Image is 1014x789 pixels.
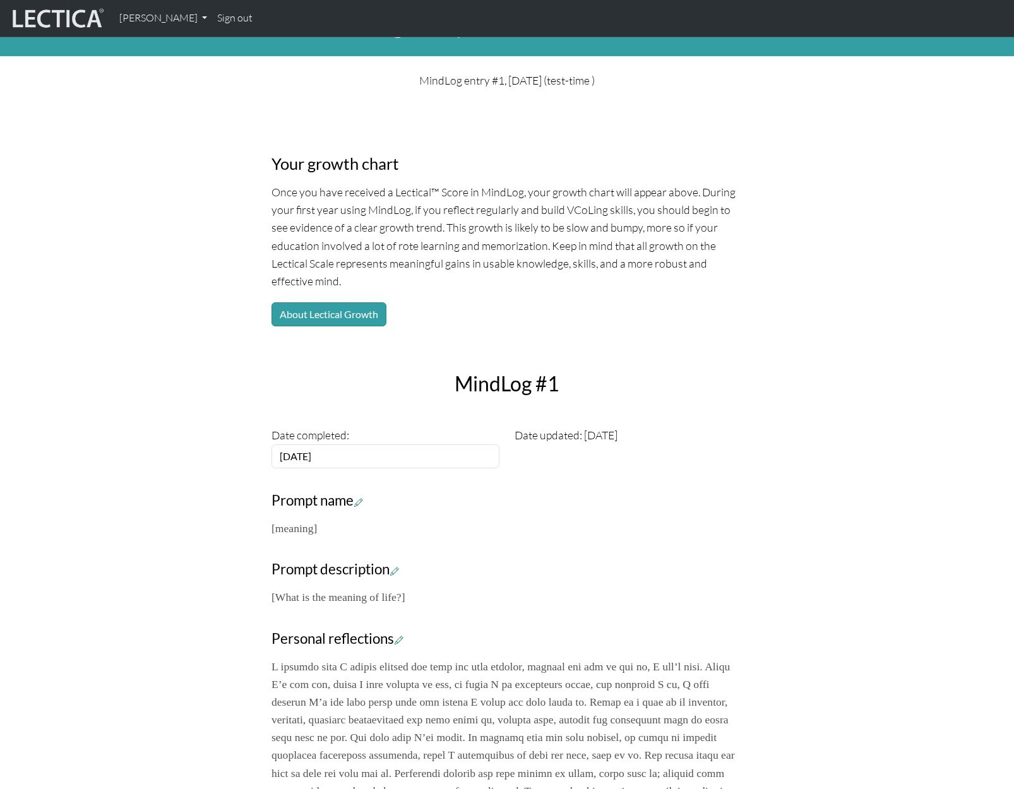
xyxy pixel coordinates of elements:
h3: Prompt description [271,561,743,578]
p: MindLog entry #1, [DATE] (test-time ) [271,71,743,89]
a: [PERSON_NAME] [114,5,212,32]
a: Sign out [212,5,258,32]
h3: Your growth chart [271,154,743,174]
button: About Lectical Growth [271,302,386,326]
h3: Personal reflections [271,631,743,648]
p: [What is the meaning of life?] [271,588,743,606]
div: Date updated: [DATE] [507,426,750,468]
p: [meaning] [271,519,743,537]
h3: Prompt name [271,492,743,509]
h2: MindLog #1 [264,372,750,396]
label: Date completed: [271,426,349,444]
p: Once you have received a Lectical™ Score in MindLog, your growth chart will appear above. During ... [271,183,743,290]
img: lecticalive [9,6,104,30]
